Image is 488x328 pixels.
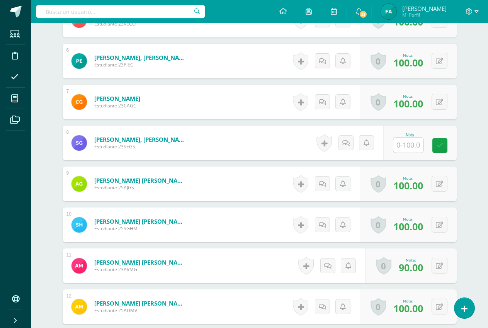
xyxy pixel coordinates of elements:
[393,97,423,110] span: 100.00
[71,53,87,69] img: 23ec1711212fb13d506ed84399d281dc.png
[94,184,187,191] span: Estudiante 25AJGS
[71,299,87,314] img: 789ad9ab90b4bc32394a51e13b82b13c.png
[71,94,87,110] img: 75ddb1012ef5b5ff67e34245a8df7983.png
[393,216,423,222] div: Nota:
[71,258,87,274] img: 42d4a0109782c2fe5c80c47208ade1f1.png
[359,10,367,19] span: 21
[393,56,423,69] span: 100.00
[402,12,447,18] span: Mi Perfil
[371,52,386,70] a: 0
[94,95,140,102] a: [PERSON_NAME]
[94,54,187,61] a: [PERSON_NAME], [PERSON_NAME]
[371,216,386,234] a: 0
[94,299,187,307] a: [PERSON_NAME] [PERSON_NAME]
[381,4,396,19] img: e1f9fcb86e501a77084eaf764c4d03b8.png
[71,176,87,192] img: e31e20e0c9e43d879b2906e38ad5b742.png
[393,53,423,58] div: Nota:
[393,298,423,304] div: Nota:
[393,220,423,233] span: 100.00
[94,307,187,314] span: Estudiante 25ADMV
[393,138,423,153] input: 0-100.0
[399,261,423,274] span: 90.00
[371,93,386,111] a: 0
[94,225,187,232] span: Estudiante 25SGHM
[71,135,87,151] img: 24c9fc2407ce4426c5a0f399ee16569c.png
[36,5,205,18] input: Busca un usuario...
[393,175,423,181] div: Nota:
[71,217,87,233] img: 10f4b1eda54aa77cb9a206c00ce15242.png
[94,20,187,27] span: Estudiante 23KECO
[402,5,447,12] span: [PERSON_NAME]
[94,61,187,68] span: Estudiante 23PJEC
[393,302,423,315] span: 100.00
[94,218,187,225] a: [PERSON_NAME] [PERSON_NAME]
[393,179,423,192] span: 100.00
[94,143,187,150] span: Estudiante 23SEGS
[371,175,386,193] a: 0
[94,258,187,266] a: [PERSON_NAME] [PERSON_NAME]
[371,298,386,316] a: 0
[94,177,187,184] a: [PERSON_NAME] [PERSON_NAME]
[376,257,391,275] a: 0
[94,136,187,143] a: [PERSON_NAME], [PERSON_NAME]
[393,93,423,99] div: Nota:
[399,257,423,263] div: Nota:
[393,133,427,137] div: Nota
[94,266,187,273] span: Estudiante 23AVMG
[94,102,140,109] span: Estudiante 23CAGC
